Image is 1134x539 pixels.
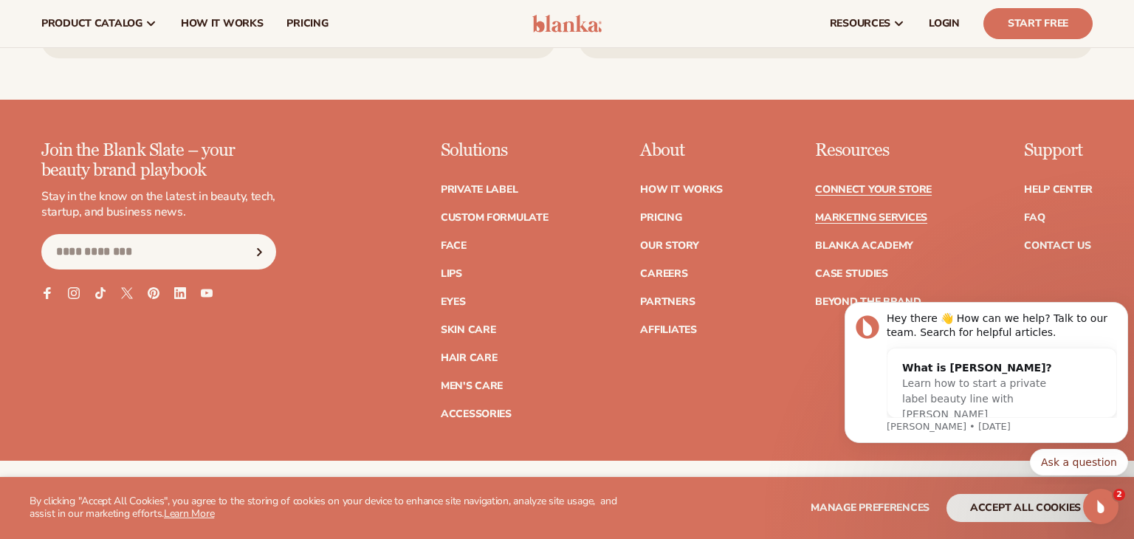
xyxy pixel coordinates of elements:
a: Learn More [164,507,214,521]
button: Subscribe [243,234,275,269]
span: How It Works [181,18,264,30]
a: Contact Us [1024,241,1090,251]
a: FAQ [1024,213,1045,223]
a: Beyond the brand [815,297,921,307]
span: LOGIN [929,18,960,30]
iframe: Intercom notifications message [839,289,1134,484]
a: Face [441,241,467,251]
p: Stay in the know on the latest in beauty, tech, startup, and business news. [41,189,276,220]
a: How It Works [640,185,723,195]
a: Blanka Academy [815,241,913,251]
a: Help Center [1024,185,1093,195]
span: resources [830,18,890,30]
img: logo [532,15,602,32]
p: Support [1024,141,1093,160]
a: Eyes [441,297,466,307]
a: Skin Care [441,325,495,335]
p: About [640,141,723,160]
span: pricing [286,18,328,30]
a: Our Story [640,241,698,251]
a: Men's Care [441,381,503,391]
span: Manage preferences [811,501,929,515]
a: Accessories [441,409,512,419]
button: accept all cookies [946,494,1104,522]
p: Join the Blank Slate – your beauty brand playbook [41,141,276,180]
a: Custom formulate [441,213,549,223]
iframe: Intercom live chat [1083,489,1118,524]
p: Solutions [441,141,549,160]
span: 2 [1113,489,1125,501]
a: Connect your store [815,185,932,195]
a: Pricing [640,213,681,223]
a: Lips [441,269,462,279]
a: Hair Care [441,353,497,363]
p: By clicking "Accept All Cookies", you agree to the storing of cookies on your device to enhance s... [30,495,622,521]
a: Affiliates [640,325,696,335]
button: Manage preferences [811,494,929,522]
a: Partners [640,297,695,307]
p: Resources [815,141,932,160]
span: product catalog [41,18,142,30]
a: Marketing services [815,213,927,223]
a: Careers [640,269,687,279]
a: Private label [441,185,518,195]
a: Case Studies [815,269,888,279]
a: Start Free [983,8,1093,39]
